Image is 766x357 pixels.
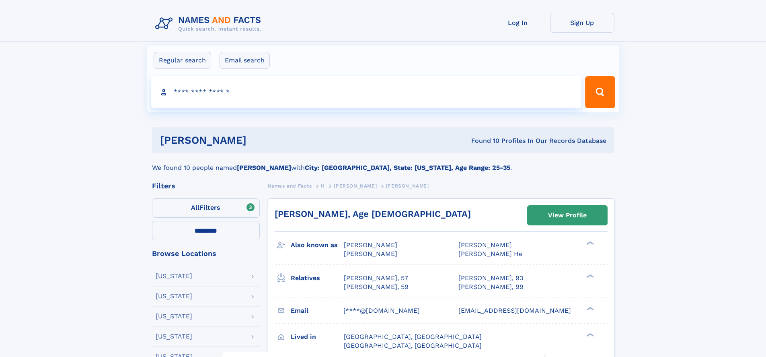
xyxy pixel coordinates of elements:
[152,250,260,257] div: Browse Locations
[458,241,512,249] span: [PERSON_NAME]
[458,283,524,291] a: [PERSON_NAME], 99
[344,274,408,283] a: [PERSON_NAME], 57
[528,206,607,225] a: View Profile
[156,333,192,340] div: [US_STATE]
[585,76,615,108] button: Search Button
[386,183,429,189] span: [PERSON_NAME]
[152,198,260,218] label: Filters
[156,293,192,299] div: [US_STATE]
[334,181,377,191] a: [PERSON_NAME]
[152,153,614,173] div: We found 10 people named with .
[291,271,344,285] h3: Relatives
[275,209,471,219] a: [PERSON_NAME], Age [DEMOGRAPHIC_DATA]
[458,250,522,258] span: [PERSON_NAME] He
[344,283,409,291] a: [PERSON_NAME], 59
[191,204,199,211] span: All
[151,76,582,108] input: search input
[344,333,482,340] span: [GEOGRAPHIC_DATA], [GEOGRAPHIC_DATA]
[291,304,344,318] h3: Email
[154,52,211,69] label: Regular search
[220,52,270,69] label: Email search
[305,164,510,171] b: City: [GEOGRAPHIC_DATA], State: [US_STATE], Age Range: 25-35
[152,182,260,190] div: Filters
[160,135,359,145] h1: [PERSON_NAME]
[321,183,325,189] span: H
[334,183,377,189] span: [PERSON_NAME]
[268,181,312,191] a: Names and Facts
[585,273,594,279] div: ❯
[359,136,606,145] div: Found 10 Profiles In Our Records Database
[550,13,614,33] a: Sign Up
[156,313,192,320] div: [US_STATE]
[458,274,523,283] a: [PERSON_NAME], 93
[291,238,344,252] h3: Also known as
[237,164,291,171] b: [PERSON_NAME]
[344,241,397,249] span: [PERSON_NAME]
[486,13,550,33] a: Log In
[291,330,344,344] h3: Lived in
[344,250,397,258] span: [PERSON_NAME]
[585,241,594,246] div: ❯
[344,342,482,349] span: [GEOGRAPHIC_DATA], [GEOGRAPHIC_DATA]
[548,206,587,225] div: View Profile
[458,307,571,314] span: [EMAIL_ADDRESS][DOMAIN_NAME]
[585,332,594,337] div: ❯
[152,13,268,35] img: Logo Names and Facts
[156,273,192,279] div: [US_STATE]
[585,306,594,311] div: ❯
[321,181,325,191] a: H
